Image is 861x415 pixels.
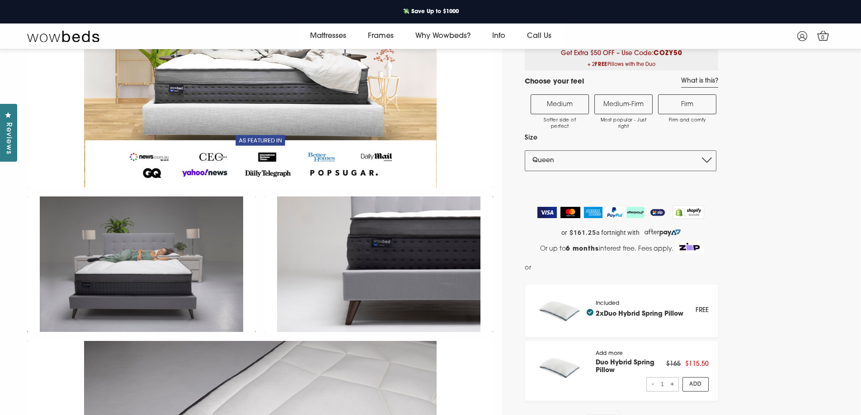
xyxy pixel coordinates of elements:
[815,28,831,43] a: 0
[595,62,607,67] b: FREE
[587,309,683,318] h4: 2x
[532,59,711,70] span: + 2 Pillows with the Duo
[599,117,648,130] span: Most popular - Just right
[536,117,584,130] span: Softer side of perfect
[537,207,557,218] img: Visa Logo
[604,311,683,317] a: Duo Hybrid Spring Pillow
[533,262,717,276] iframe: PayPal Message 1
[2,122,14,154] span: Reviews
[531,94,589,114] label: Medium
[596,300,683,322] div: Included
[299,23,357,49] a: Mattresses
[534,294,587,328] img: pillow_140x.png
[681,77,718,88] a: What is this?
[525,262,532,274] span: or
[357,23,405,49] a: Frames
[594,94,653,114] label: Medium-Firm
[596,229,640,237] span: a fortnight with
[663,117,711,124] span: Firm and comfy
[566,246,599,252] strong: 6 months
[525,132,716,144] label: Size
[606,207,623,218] img: PayPal Logo
[534,350,587,385] img: pillow_140x.png
[654,50,682,57] b: COZY50
[648,207,667,218] img: ZipPay Logo
[626,207,645,218] img: AfterPay Logo
[650,378,656,391] span: -
[481,23,516,49] a: Info
[540,246,674,252] span: Or up to interest free. Fees apply.
[682,377,709,392] a: Add
[596,350,666,392] div: Add more
[516,23,562,49] a: Call Us
[673,205,704,219] img: Shopify secure badge
[819,33,828,42] span: 0
[569,229,596,237] strong: $161.25
[685,361,709,368] span: $115.50
[584,207,602,218] img: American Express Logo
[525,226,718,239] a: or $161.25 a fortnight with
[27,30,99,42] img: Wow Beds Logo
[666,361,681,368] span: $165
[669,378,675,391] span: +
[596,359,654,374] a: Duo Hybrid Spring Pillow
[560,207,581,218] img: MasterCard Logo
[658,94,716,114] label: Firm
[525,77,584,88] h4: Choose your feel
[561,229,567,237] span: or
[395,6,466,18] a: 💸 Save Up to $1000
[675,241,703,253] img: Zip Logo
[532,50,711,70] span: Get Extra $50 OFF – Use Code:
[405,23,481,49] a: Why Wowbeds?
[696,305,709,316] div: FREE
